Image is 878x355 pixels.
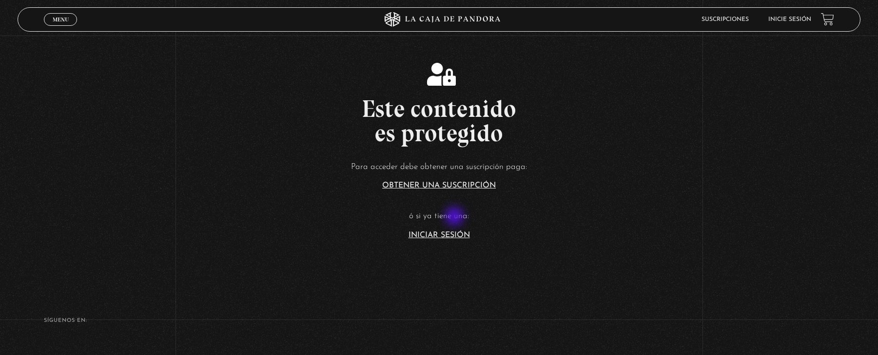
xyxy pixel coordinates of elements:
h4: SÍguenos en: [44,318,834,323]
span: Cerrar [49,24,72,31]
a: Inicie sesión [768,17,811,22]
a: Suscripciones [702,17,749,22]
span: Menu [53,17,69,22]
a: View your shopping cart [821,13,834,26]
a: Obtener una suscripción [382,182,496,189]
a: Iniciar Sesión [409,231,470,239]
